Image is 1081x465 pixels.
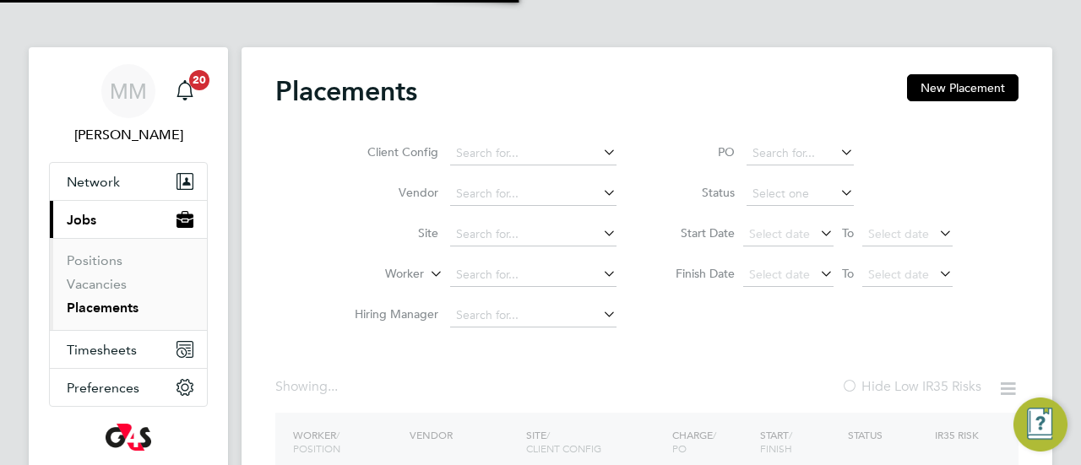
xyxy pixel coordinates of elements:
span: Select date [749,226,810,241]
span: Monique Maussant [49,125,208,145]
span: Select date [868,226,929,241]
span: Network [67,174,120,190]
span: Select date [868,267,929,282]
span: Timesheets [67,342,137,358]
a: Vacancies [67,276,127,292]
span: MM [110,80,147,102]
input: Search for... [747,142,854,165]
label: Hiring Manager [341,306,438,322]
h2: Placements [275,74,417,108]
label: PO [659,144,735,160]
label: Vendor [341,185,438,200]
label: Finish Date [659,266,735,281]
button: Network [50,163,207,200]
a: Positions [67,252,122,268]
button: Timesheets [50,331,207,368]
a: 20 [168,64,202,118]
a: Go to home page [49,424,208,451]
label: Client Config [341,144,438,160]
label: Hide Low IR35 Risks [841,378,981,395]
input: Search for... [450,304,617,327]
button: New Placement [907,74,1019,101]
input: Search for... [450,223,617,246]
span: 20 [189,70,209,90]
input: Select one [747,182,854,206]
input: Search for... [450,142,617,165]
a: MM[PERSON_NAME] [49,64,208,145]
label: Worker [327,266,424,283]
button: Engage Resource Center [1013,397,1067,451]
input: Search for... [450,182,617,206]
span: Select date [749,267,810,282]
button: Preferences [50,369,207,406]
span: Jobs [67,212,96,228]
label: Status [659,185,735,200]
div: Showing [275,378,341,396]
span: To [837,262,859,284]
span: To [837,222,859,244]
a: Placements [67,300,139,316]
label: Site [341,225,438,241]
span: Preferences [67,380,139,396]
label: Start Date [659,225,735,241]
span: ... [328,378,338,395]
input: Search for... [450,263,617,287]
img: g4s-logo-retina.png [106,424,151,451]
div: Jobs [50,238,207,330]
button: Jobs [50,201,207,238]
